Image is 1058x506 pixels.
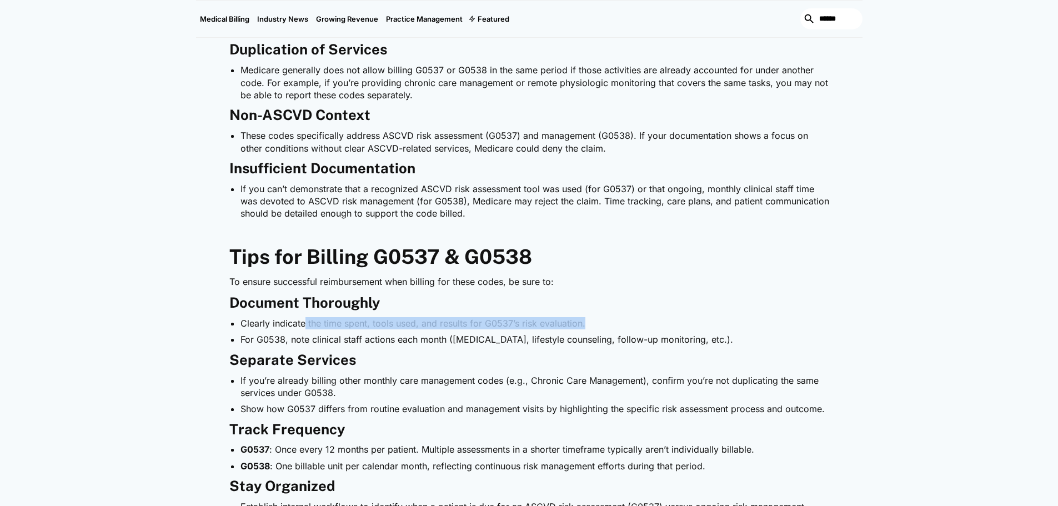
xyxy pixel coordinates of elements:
[229,107,370,123] strong: Non-ASCVD Context
[240,129,829,154] li: These codes specifically address ASCVD risk assessment (G0537) and management (G0538). If your do...
[478,14,509,23] div: Featured
[312,1,382,37] a: Growing Revenue
[240,460,829,472] li: : One billable unit per calendar month, reflecting continuous risk management efforts during that...
[229,275,829,289] p: To ensure successful reimbursement when billing for these codes, be sure to:
[240,374,829,399] li: If you’re already billing other monthly care management codes (e.g., Chronic Care Management), co...
[196,1,253,37] a: Medical Billing
[229,226,829,240] p: ‍
[229,421,345,438] strong: Track Frequency
[229,160,415,177] strong: Insufficient Documentation
[229,352,356,368] strong: Separate Services
[229,294,380,311] strong: Document Thoroughly
[229,245,532,268] strong: Tips for Billing G0537 & G0538
[240,64,829,101] li: Medicare generally does not allow billing G0537 or G0538 in the same period if those activities a...
[229,41,387,58] strong: Duplication of Services
[229,478,335,494] strong: Stay Organized
[240,333,829,345] li: For G0538, note clinical staff actions each month ([MEDICAL_DATA], lifestyle counseling, follow-u...
[382,1,467,37] a: Practice Management
[240,403,829,415] li: Show how G0537 differs from routine evaluation and management visits by highlighting the specific...
[240,443,829,455] li: : Once every 12 months per patient. Multiple assessments in a shorter timeframe typically aren’t ...
[253,1,312,37] a: Industry News
[240,183,829,220] li: If you can’t demonstrate that a recognized ASCVD risk assessment tool was used (for G0537) or tha...
[240,444,269,455] strong: G0537
[240,317,829,329] li: Clearly indicate the time spent, tools used, and results for G0537’s risk evaluation.
[467,1,513,37] div: Featured
[240,460,270,472] strong: G0538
